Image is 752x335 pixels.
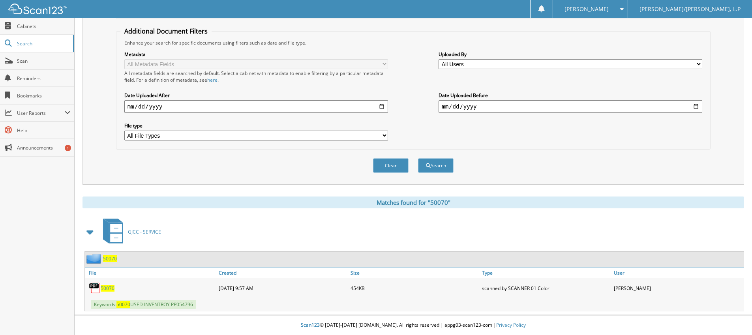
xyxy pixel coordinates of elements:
a: File [85,268,217,278]
input: end [439,100,702,113]
label: Uploaded By [439,51,702,58]
div: © [DATE]-[DATE] [DOMAIN_NAME]. All rights reserved | appg03-scan123-com | [75,316,752,335]
input: start [124,100,388,113]
span: [PERSON_NAME] [564,7,609,11]
label: File type [124,122,388,129]
img: scan123-logo-white.svg [8,4,67,14]
span: Reminders [17,75,70,82]
iframe: Chat Widget [713,297,752,335]
legend: Additional Document Filters [120,27,212,36]
img: PDF.png [89,282,101,294]
span: Help [17,127,70,134]
div: [PERSON_NAME] [612,280,744,296]
a: GJCC - SERVICE [98,216,161,247]
a: Created [217,268,349,278]
span: User Reports [17,110,65,116]
div: Enhance your search for specific documents using filters such as date and file type. [120,39,706,46]
div: Matches found for "50070" [83,197,744,208]
img: folder2.png [86,254,103,264]
a: Size [349,268,480,278]
span: Cabinets [17,23,70,30]
a: 50070 [103,255,117,262]
a: User [612,268,744,278]
button: Search [418,158,454,173]
a: Type [480,268,612,278]
button: Clear [373,158,409,173]
div: scanned by SCANNER 01 Color [480,280,612,296]
div: All metadata fields are searched by default. Select a cabinet with metadata to enable filtering b... [124,70,388,83]
a: Privacy Policy [496,322,526,328]
label: Date Uploaded Before [439,92,702,99]
span: Keywords: USED INVENTROY PP054796 [91,300,196,309]
span: Search [17,40,69,47]
div: [DATE] 9:57 AM [217,280,349,296]
span: Announcements [17,144,70,151]
div: 454KB [349,280,480,296]
span: [PERSON_NAME]/[PERSON_NAME], L.P [639,7,741,11]
span: GJCC - SERVICE [128,228,161,235]
span: Scan123 [301,322,320,328]
span: Bookmarks [17,92,70,99]
span: Scan [17,58,70,64]
a: here [207,77,218,83]
div: 1 [65,145,71,151]
a: 50070 [101,285,114,292]
span: 50070 [116,301,130,308]
label: Date Uploaded After [124,92,388,99]
label: Metadata [124,51,388,58]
